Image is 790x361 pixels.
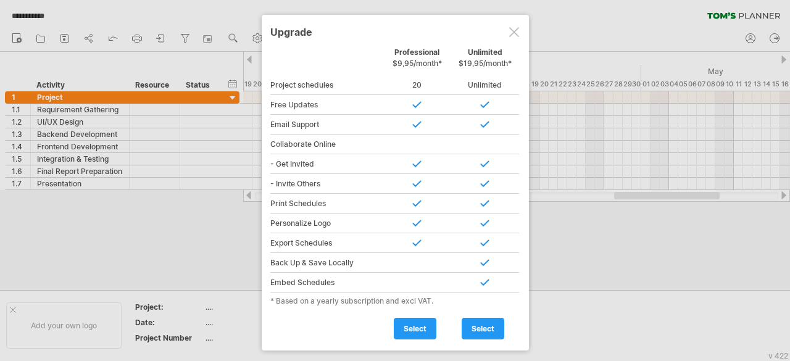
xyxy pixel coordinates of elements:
div: Email Support [270,115,383,135]
div: * Based on a yearly subscription and excl VAT. [270,296,520,305]
div: - Invite Others [270,174,383,194]
div: - Get Invited [270,154,383,174]
div: Collaborate Online [270,135,383,154]
div: 20 [383,75,451,95]
span: select [472,324,494,333]
div: Embed Schedules [270,273,383,293]
div: Free Updates [270,95,383,115]
div: Unlimited [451,75,519,95]
span: $19,95/month* [459,59,512,68]
a: select [462,318,504,339]
div: Back Up & Save Locally [270,253,383,273]
span: $9,95/month* [393,59,442,68]
div: Print Schedules [270,194,383,214]
div: Unlimited [451,48,519,74]
div: Personalize Logo [270,214,383,233]
div: Project schedules [270,75,383,95]
div: Upgrade [270,20,520,43]
a: select [394,318,436,339]
span: select [404,324,426,333]
div: Export Schedules [270,233,383,253]
div: Professional [383,48,451,74]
